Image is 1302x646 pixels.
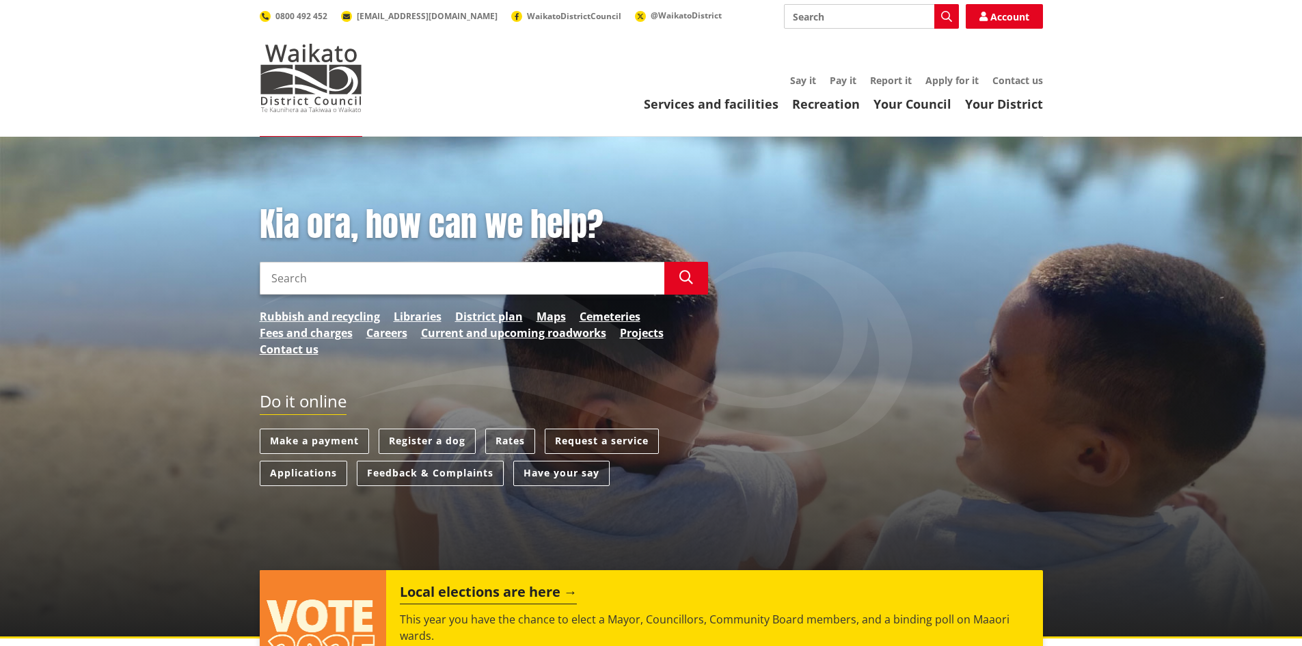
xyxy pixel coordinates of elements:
a: Current and upcoming roadworks [421,325,606,341]
a: Pay it [830,74,856,87]
a: [EMAIL_ADDRESS][DOMAIN_NAME] [341,10,498,22]
a: Rubbish and recycling [260,308,380,325]
a: Your Council [873,96,951,112]
img: Waikato District Council - Te Kaunihera aa Takiwaa o Waikato [260,44,362,112]
a: Contact us [992,74,1043,87]
span: WaikatoDistrictCouncil [527,10,621,22]
h1: Kia ora, how can we help? [260,205,708,245]
a: Request a service [545,429,659,454]
input: Search input [260,262,664,295]
a: Your District [965,96,1043,112]
a: Feedback & Complaints [357,461,504,486]
a: Apply for it [925,74,979,87]
span: [EMAIL_ADDRESS][DOMAIN_NAME] [357,10,498,22]
a: @WaikatoDistrict [635,10,722,21]
a: Report it [870,74,912,87]
a: District plan [455,308,523,325]
span: 0800 492 452 [275,10,327,22]
a: Rates [485,429,535,454]
a: Make a payment [260,429,369,454]
a: Recreation [792,96,860,112]
a: Services and facilities [644,96,778,112]
a: Say it [790,74,816,87]
a: Fees and charges [260,325,353,341]
input: Search input [784,4,959,29]
h2: Local elections are here [400,584,577,604]
a: Register a dog [379,429,476,454]
a: Projects [620,325,664,341]
a: Cemeteries [580,308,640,325]
a: Libraries [394,308,442,325]
a: WaikatoDistrictCouncil [511,10,621,22]
span: @WaikatoDistrict [651,10,722,21]
h2: Do it online [260,392,347,416]
a: Careers [366,325,407,341]
a: Account [966,4,1043,29]
a: Maps [537,308,566,325]
p: This year you have the chance to elect a Mayor, Councillors, Community Board members, and a bindi... [400,611,1029,644]
a: Applications [260,461,347,486]
a: 0800 492 452 [260,10,327,22]
a: Have your say [513,461,610,486]
a: Contact us [260,341,318,358]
